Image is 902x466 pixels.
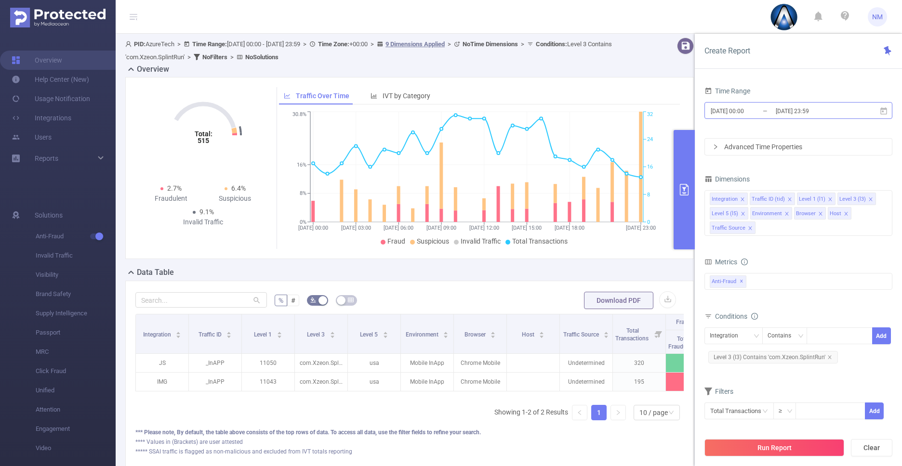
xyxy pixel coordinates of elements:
[710,221,756,234] li: Traffic Source
[613,354,665,372] p: 320
[295,354,347,372] p: com.Xzeon.SplintRun
[277,330,282,336] div: Sort
[713,144,718,150] i: icon: right
[868,197,873,203] i: icon: close
[401,354,453,372] p: Mobile InApp
[775,104,853,117] input: End date
[464,331,487,338] span: Browser
[705,139,892,155] div: icon: rightAdvanced Time Properties
[202,53,227,61] b: No Filters
[512,225,542,231] tspan: [DATE] 15:00
[348,373,400,391] p: usa
[604,334,609,337] i: icon: caret-down
[592,405,606,420] a: 1
[844,211,849,217] i: icon: close
[284,92,291,99] i: icon: line-chart
[704,258,737,266] span: Metrics
[192,40,227,48] b: Time Range:
[125,40,612,61] span: AzureTech [DATE] 00:00 - [DATE] 23:59 +00:00
[712,207,738,220] div: Level 5 (l5)
[704,46,750,55] span: Create Report
[463,40,518,48] b: No Time Dimensions
[35,149,58,168] a: Reports
[794,207,826,220] li: Browser
[310,297,316,303] i: icon: bg-colors
[704,175,750,183] span: Dimensions
[387,237,405,245] span: Fraud
[137,267,174,278] h2: Data Table
[36,439,116,458] span: Video
[666,373,718,391] p: 3.1%
[35,155,58,162] span: Reports
[292,112,306,118] tspan: 30.8%
[417,237,449,245] span: Suspicious
[341,225,371,231] tspan: [DATE] 03:00
[748,226,753,232] i: icon: close
[174,40,184,48] span: >
[708,351,838,363] span: Level 3 (l3) Contains 'com.Xzeon.SplintRun'
[227,53,237,61] span: >
[384,225,413,231] tspan: [DATE] 06:00
[368,40,377,48] span: >
[740,197,745,203] i: icon: close
[652,314,665,353] i: Filter menu
[796,207,816,220] div: Browser
[752,207,782,220] div: Environment
[872,7,883,26] span: NM
[676,319,704,325] span: Fraudulent
[330,330,335,333] i: icon: caret-up
[741,259,748,265] i: icon: info-circle
[512,237,568,245] span: Total Transactions
[348,354,400,372] p: usa
[536,40,567,48] b: Conditions :
[12,89,90,108] a: Usage Notification
[615,410,621,415] i: icon: right
[330,334,335,337] i: icon: caret-down
[443,330,449,336] div: Sort
[242,354,294,372] p: 11050
[136,354,188,372] p: JS
[563,331,600,338] span: Traffic Source
[300,191,306,197] tspan: 8%
[584,292,653,309] button: Download PDF
[318,40,349,48] b: Time Zone:
[36,246,116,265] span: Invalid Traffic
[839,193,866,206] div: Level 3 (l3)
[454,354,506,372] p: Chrome Mobile
[443,334,449,337] i: icon: caret-down
[799,193,825,206] div: Level 1 (l1)
[797,193,836,205] li: Level 1 (l1)
[603,330,609,336] div: Sort
[360,331,379,338] span: Level 5
[443,330,449,333] i: icon: caret-up
[461,237,501,245] span: Invalid Traffic
[36,381,116,400] span: Unified
[787,408,793,415] i: icon: down
[827,355,832,360] i: icon: close
[715,312,758,320] span: Conditions
[712,222,745,234] div: Traffic Source
[125,41,134,47] i: icon: user
[226,330,232,333] i: icon: caret-up
[298,225,328,231] tspan: [DATE] 00:00
[171,217,235,227] div: Invalid Traffic
[383,92,430,100] span: IVT by Category
[36,400,116,419] span: Attention
[36,342,116,362] span: MRC
[787,197,792,203] i: icon: close
[36,419,116,439] span: Engagement
[189,354,241,372] p: _InAPP
[445,40,454,48] span: >
[779,403,789,419] div: ≥
[203,194,267,204] div: Suspicious
[750,207,792,220] li: Environment
[36,362,116,381] span: Click Fraud
[175,330,181,336] div: Sort
[12,70,89,89] a: Help Center (New)
[604,330,609,333] i: icon: caret-up
[837,193,876,205] li: Level 3 (l3)
[137,64,169,75] h2: Overview
[12,108,71,128] a: Integrations
[577,410,583,415] i: icon: left
[371,92,377,99] i: icon: bar-chart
